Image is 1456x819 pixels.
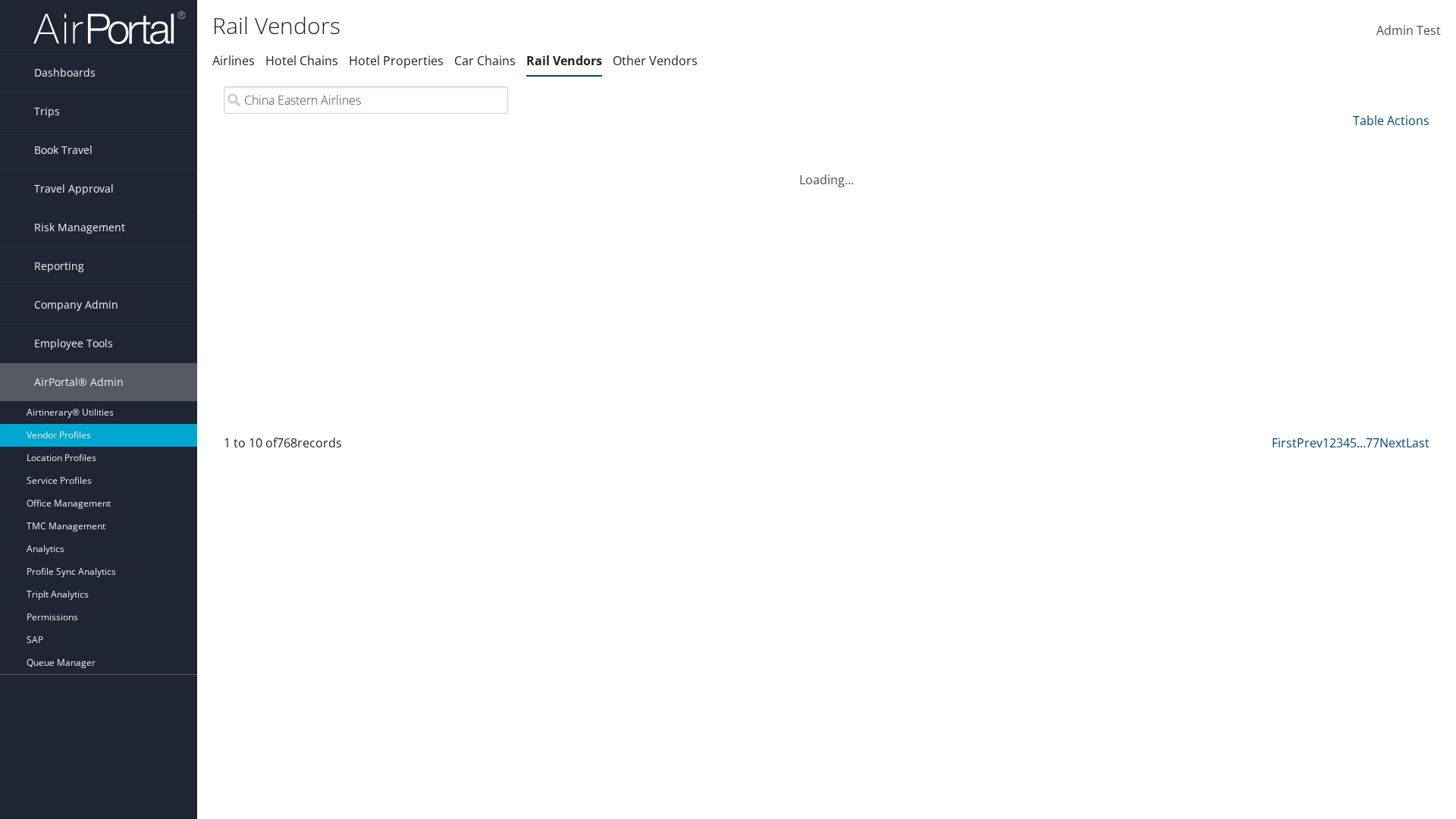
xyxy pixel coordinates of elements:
a: 5 [1350,435,1357,451]
a: Table Actions [1353,112,1429,129]
a: Airlines [212,52,255,69]
span: Dashboards [34,54,96,92]
a: 4 [1343,435,1350,451]
span: Risk Management [34,209,125,246]
a: 3 [1336,435,1343,451]
a: Car Chains [454,52,516,69]
span: AirPortal® Admin [34,363,124,401]
a: Rail Vendors [526,52,602,69]
div: 1 to 10 of records [224,434,508,460]
a: First [1272,435,1297,451]
a: Admin Test [1376,8,1441,55]
a: Other Vendors [613,52,698,69]
img: airportal-logo.png [33,10,185,45]
span: 768 [277,435,297,451]
a: 77 [1366,435,1379,451]
a: Hotel Chains [265,52,338,69]
input: Search [224,86,508,114]
span: Book Travel [34,131,93,169]
div: Loading... [212,152,1441,189]
span: Trips [34,93,60,130]
span: Employee Tools [34,325,113,362]
a: Hotel Properties [349,52,444,69]
h1: Rail Vendors [212,10,1031,42]
a: Next [1379,435,1406,451]
span: Admin Test [1376,22,1441,39]
a: 1 [1323,435,1329,451]
a: Last [1406,435,1429,451]
span: Travel Approval [34,170,114,208]
span: Company Admin [34,286,118,324]
span: Reporting [34,247,84,285]
a: Prev [1297,435,1323,451]
a: 2 [1329,435,1336,451]
span: … [1357,435,1366,451]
